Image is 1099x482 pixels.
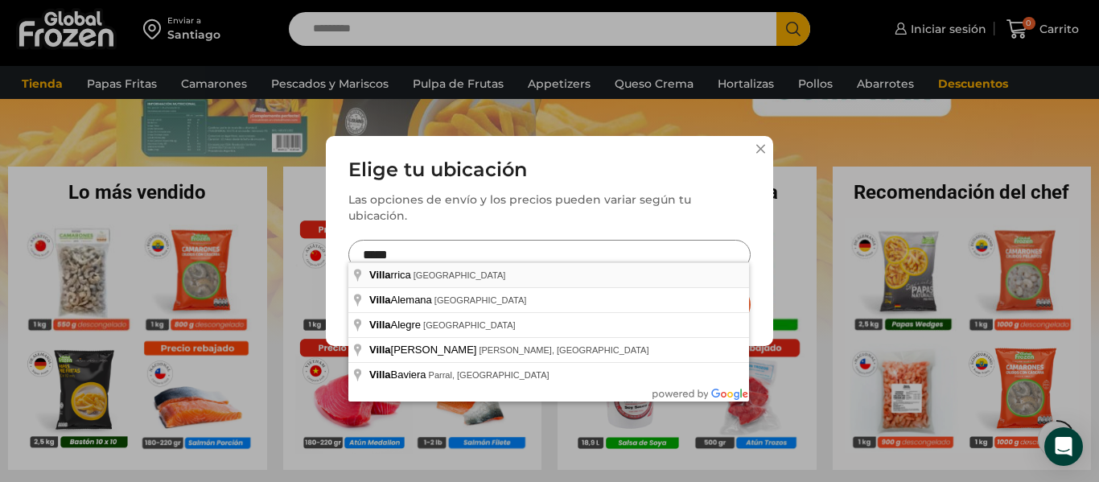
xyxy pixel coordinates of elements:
[369,269,391,281] span: Villa
[369,294,434,306] span: Alemana
[369,344,479,356] span: [PERSON_NAME]
[479,345,648,355] span: [PERSON_NAME], [GEOGRAPHIC_DATA]
[369,269,414,281] span: rrica
[429,370,549,380] span: Parral, [GEOGRAPHIC_DATA]
[369,319,423,331] span: Alegre
[434,295,527,305] span: [GEOGRAPHIC_DATA]
[348,159,751,182] h3: Elige tu ubicación
[1044,427,1083,466] div: Open Intercom Messenger
[369,369,429,381] span: Baviera
[423,320,516,330] span: [GEOGRAPHIC_DATA]
[348,192,751,224] div: Las opciones de envío y los precios pueden variar según tu ubicación.
[369,294,391,306] span: Villa
[369,369,391,381] span: Villa
[369,319,391,331] span: Villa
[414,270,506,280] span: [GEOGRAPHIC_DATA]
[369,344,391,356] span: Villa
